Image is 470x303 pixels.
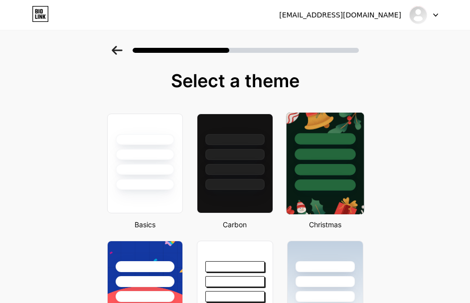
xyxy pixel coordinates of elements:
div: Select a theme [103,71,367,91]
div: Basics [104,219,186,230]
div: Carbon [194,219,276,230]
img: google nocounterrank [409,5,428,24]
div: [EMAIL_ADDRESS][DOMAIN_NAME] [279,10,401,20]
div: Christmas [284,219,366,230]
img: xmas-22.jpg [287,113,364,214]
